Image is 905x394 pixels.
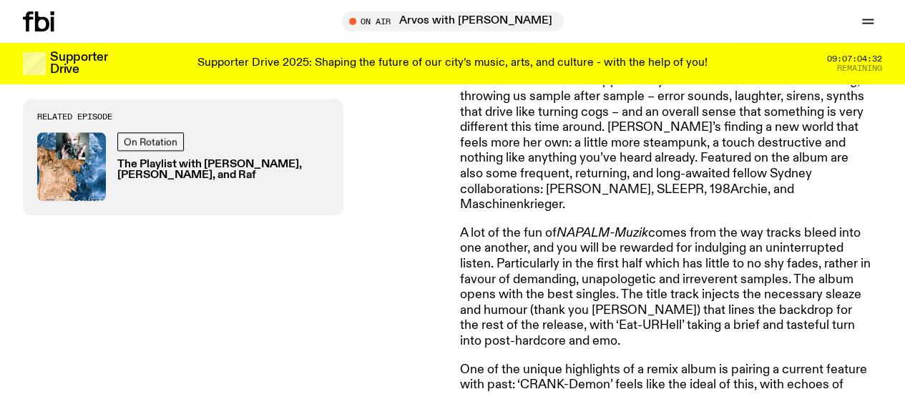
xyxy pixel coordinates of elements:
p: In her debut in [DATE], we were introduced to [PERSON_NAME]’s world: tender, theatrical and roman... [460,28,872,213]
p: A lot of the fun of comes from the way tracks bleed into one another, and you will be rewarded fo... [460,226,872,350]
p: Supporter Drive 2025: Shaping the future of our city’s music, arts, and culture - with the help o... [197,57,708,70]
h3: The Playlist with [PERSON_NAME], [PERSON_NAME], and Raf [117,160,329,182]
em: NAPALM-Muzik [557,227,648,240]
span: 09:07:04:32 [827,55,882,63]
span: Remaining [837,64,882,72]
button: On AirArvos with [PERSON_NAME] [342,11,564,31]
a: On RotationThe Playlist with [PERSON_NAME], [PERSON_NAME], and Raf [37,133,329,202]
h3: Related Episode [37,113,329,121]
h3: Supporter Drive [50,51,107,76]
